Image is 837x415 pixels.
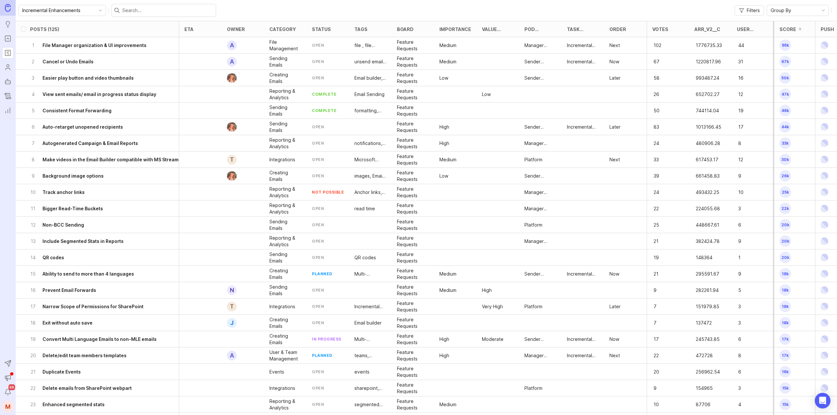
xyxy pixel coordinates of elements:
p: 493432.25 [694,188,715,197]
p: Creating Emails [269,72,301,85]
svg: toggle icon [95,8,106,13]
p: High [439,140,449,147]
p: Incremental Enhancement [567,58,599,65]
div: Order [609,27,626,32]
img: Linear Logo [821,331,828,347]
div: ARR_v2__c [694,27,720,32]
div: Next [609,42,620,49]
img: Bronwen W [225,122,239,132]
div: Votes [652,27,668,32]
span: Filters [747,7,760,14]
p: Feature Requests [397,72,429,85]
p: 2 [30,58,36,65]
button: 5Consistent Format Forwarding [30,103,179,119]
p: 12 [30,222,36,228]
div: Sender Experience [524,58,556,65]
h6: Duplicate Events [43,369,81,375]
button: 15Ability to send to more than 4 languages [30,266,179,282]
p: 16 [30,287,36,294]
span: 44k [779,121,791,133]
p: Low [482,91,491,98]
p: 7 [652,302,673,311]
p: Later [609,124,621,130]
div: Feature Requests [397,153,429,166]
div: complete [312,91,336,97]
h6: Prevent Email Forwards [43,287,96,294]
p: 8 [737,351,757,360]
p: 9 [652,286,673,295]
p: Feature Requests [397,55,429,68]
div: High [439,124,449,130]
span: Group By [771,7,791,14]
img: Linear Logo [821,119,828,135]
p: 1 [30,42,36,49]
img: Canny Home [5,4,11,11]
button: 21Duplicate Events [30,364,179,380]
p: 1 [737,253,757,262]
p: 83 [652,122,673,132]
div: open [312,124,324,130]
div: toggle menu [18,5,106,16]
p: 33 [652,155,673,164]
p: 661458.83 [694,171,715,181]
img: Linear Logo [821,135,828,151]
p: 10 [737,188,757,197]
p: 21 [652,269,673,279]
p: 154965 [694,384,715,393]
button: 16Prevent Email Forwards [30,282,179,298]
div: board [397,27,414,32]
p: 993487.24 [694,73,715,83]
div: Manager Experience [524,140,556,147]
h6: Enhanced segmented stats [43,401,105,408]
h6: Ability to send to more than 4 languages [43,271,134,277]
h6: Autogenerated Campaign & Email Reports [43,140,138,147]
div: Sender Experience [524,75,556,81]
p: Sender Experience [524,124,556,130]
h6: Background image options [43,173,104,179]
p: 26 [652,90,673,99]
p: 10 [652,400,673,409]
p: Medium [439,42,456,49]
p: 17 [652,335,673,344]
span: 95k [779,40,791,51]
button: 6Auto-retarget unopened recipients [30,119,179,135]
p: 50 [652,106,673,115]
p: 9 [737,171,757,181]
p: 282261.94 [694,286,715,295]
p: file , file manager [354,42,386,49]
h6: File Manager organization & UI improvements [43,42,146,49]
div: Sending Emails [269,120,301,134]
p: 87706 [694,400,715,409]
p: Feature Requests [397,104,429,117]
div: Sending Emails [269,55,301,68]
svg: toggle icon [818,8,828,13]
p: 3 [737,318,757,327]
button: 14QR codes [30,249,179,265]
div: Score [779,27,796,32]
p: Email Sending [354,91,384,98]
a: Autopilot [2,76,14,88]
p: 22 [30,385,36,391]
button: 19Convert Multi Language Emails to non-MLE emails [30,331,179,347]
p: formatting, Email builder, buttons [354,107,386,114]
h6: Auto-retarget unopened recipients [43,124,123,130]
p: 4 [737,400,757,409]
button: 11Bigger Read-Time Buckets [30,200,179,216]
p: 15 [30,271,36,277]
h6: Delete/edit team members templates [43,352,127,359]
p: 44 [737,41,757,50]
div: Open Intercom Messenger [815,393,830,408]
img: Linear Logo [821,315,828,331]
p: 39 [652,171,673,181]
p: 13 [30,238,36,245]
p: 21 [30,369,36,375]
button: 18Exit without auto save [30,315,179,331]
div: tags [354,27,367,32]
p: 23 [30,401,36,408]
